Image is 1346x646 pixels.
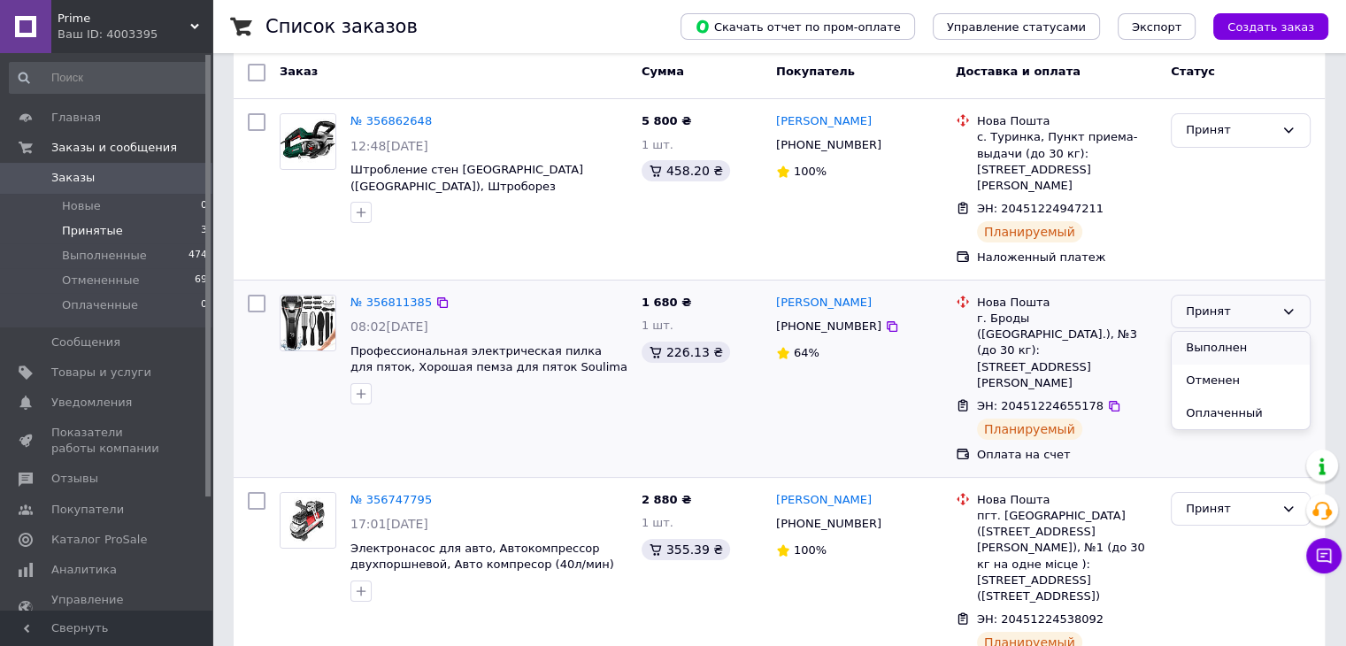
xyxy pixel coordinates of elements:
[1171,65,1215,78] span: Статус
[350,114,432,127] a: № 356862648
[977,399,1104,412] span: ЭН: 20451224655178
[773,512,885,535] div: [PHONE_NUMBER]
[1213,13,1328,40] button: Создать заказ
[642,138,673,151] span: 1 шт.
[201,223,207,239] span: 3
[933,13,1100,40] button: Управление статусами
[51,562,117,578] span: Аналитика
[1132,20,1181,34] span: Экспорт
[1306,538,1342,573] button: Чат с покупателем
[977,113,1157,129] div: Нова Пошта
[350,493,432,506] a: № 356747795
[773,315,885,338] div: [PHONE_NUMBER]
[977,447,1157,463] div: Оплата на счет
[195,273,207,288] span: 69
[350,517,428,531] span: 17:01[DATE]
[977,202,1104,215] span: ЭН: 20451224947211
[51,140,177,156] span: Заказы и сообщения
[1172,332,1310,365] li: Выполнен
[62,273,139,288] span: Отмененные
[51,365,151,381] span: Товары и услуги
[681,13,915,40] button: Скачать отчет по пром-оплате
[51,395,132,411] span: Уведомления
[1186,121,1274,140] div: Принят
[62,198,101,214] span: Новые
[1186,303,1274,321] div: Принят
[977,221,1082,242] div: Планируемый
[201,297,207,313] span: 0
[51,170,95,186] span: Заказы
[773,134,885,157] div: [PHONE_NUMBER]
[794,165,827,178] span: 100%
[977,311,1157,391] div: г. Броды ([GEOGRAPHIC_DATA].), №3 (до 30 кг): [STREET_ADDRESS][PERSON_NAME]
[51,471,98,487] span: Отзывы
[956,65,1081,78] span: Доставка и оплата
[51,425,164,457] span: Показатели работы компании
[62,248,147,264] span: Выполненные
[281,493,335,548] img: Фото товару
[977,492,1157,508] div: Нова Пошта
[776,492,872,509] a: [PERSON_NAME]
[642,65,684,78] span: Сумма
[642,114,691,127] span: 5 800 ₴
[642,342,730,363] div: 226.13 ₴
[947,20,1086,34] span: Управление статусами
[62,297,138,313] span: Оплаченные
[977,250,1157,265] div: Наложенный платеж
[776,65,855,78] span: Покупатель
[1172,397,1310,430] li: Оплаченный
[280,492,336,549] a: Фото товару
[977,295,1157,311] div: Нова Пошта
[281,114,335,169] img: Фото товару
[1172,365,1310,397] li: Отменен
[1186,500,1274,519] div: Принят
[642,160,730,181] div: 458.20 ₴
[280,65,318,78] span: Заказ
[350,344,627,390] a: Профессиональная электрическая пилка для пяток, Хорошая пемза для пяток Soulima ([GEOGRAPHIC_DATA...
[1118,13,1196,40] button: Экспорт
[776,113,872,130] a: [PERSON_NAME]
[9,62,209,94] input: Поиск
[776,295,872,311] a: [PERSON_NAME]
[695,19,901,35] span: Скачать отчет по пром-оплате
[280,295,336,351] a: Фото товару
[794,346,819,359] span: 64%
[350,542,614,588] a: Электронасос для авто, Автокомпрессор двухпоршневой, Авто компресор (40л/мин) INTERTOOL, PRM
[58,11,190,27] span: Prime
[350,319,428,334] span: 08:02[DATE]
[51,502,124,518] span: Покупатели
[977,419,1082,440] div: Планируемый
[642,319,673,332] span: 1 шт.
[642,296,691,309] span: 1 680 ₴
[977,129,1157,194] div: с. Туринка, Пункт приема-выдачи (до 30 кг): [STREET_ADDRESS][PERSON_NAME]
[350,296,432,309] a: № 356811385
[350,163,586,226] a: Штробление стен [GEOGRAPHIC_DATA] ([GEOGRAPHIC_DATA]), Штроборез промышленный, Штроборез борозник...
[977,612,1104,626] span: ЭН: 20451224538092
[51,592,164,624] span: Управление сайтом
[51,335,120,350] span: Сообщения
[265,16,418,37] h1: Список заказов
[642,516,673,529] span: 1 шт.
[794,543,827,557] span: 100%
[1227,20,1314,34] span: Создать заказ
[62,223,123,239] span: Принятые
[642,539,730,560] div: 355.39 ₴
[977,508,1157,604] div: пгт. [GEOGRAPHIC_DATA] ([STREET_ADDRESS][PERSON_NAME]), №1 (до 30 кг на одне місце ): [STREET_ADD...
[201,198,207,214] span: 0
[280,113,336,170] a: Фото товару
[281,296,335,350] img: Фото товару
[51,110,101,126] span: Главная
[350,139,428,153] span: 12:48[DATE]
[188,248,207,264] span: 474
[642,493,691,506] span: 2 880 ₴
[1196,19,1328,33] a: Создать заказ
[51,532,147,548] span: Каталог ProSale
[58,27,212,42] div: Ваш ID: 4003395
